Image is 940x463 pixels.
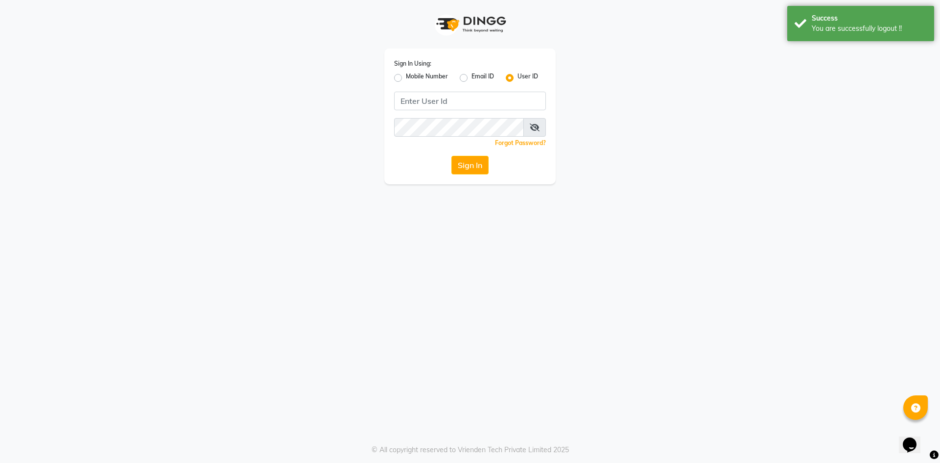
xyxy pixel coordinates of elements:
a: Forgot Password? [495,139,546,146]
button: Sign In [451,156,489,174]
input: Username [394,118,524,137]
label: Mobile Number [406,72,448,84]
label: Email ID [471,72,494,84]
div: Success [812,13,927,24]
img: logo1.svg [431,10,509,39]
input: Username [394,92,546,110]
label: User ID [517,72,538,84]
label: Sign In Using: [394,59,431,68]
iframe: chat widget [899,424,930,453]
div: You are successfully logout !! [812,24,927,34]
